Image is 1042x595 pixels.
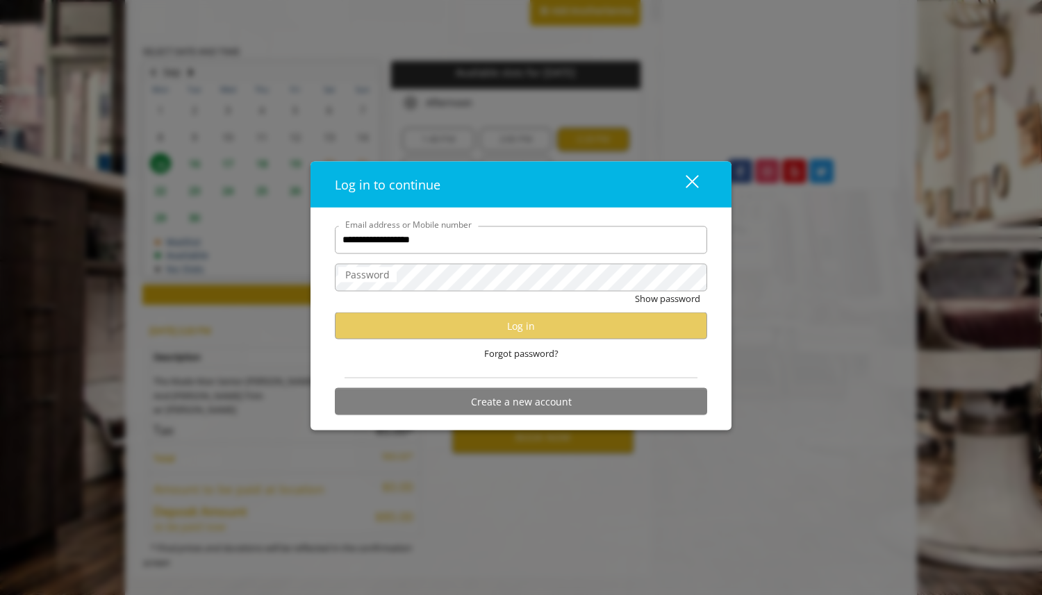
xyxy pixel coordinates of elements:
[635,291,700,305] button: Show password
[338,267,397,282] label: Password
[335,263,707,291] input: Password
[660,170,707,199] button: close dialog
[335,388,707,415] button: Create a new account
[335,226,707,253] input: Email address or Mobile number
[670,174,697,194] div: close dialog
[338,217,479,231] label: Email address or Mobile number
[484,346,559,361] span: Forgot password?
[335,176,440,192] span: Log in to continue
[335,312,707,340] button: Log in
